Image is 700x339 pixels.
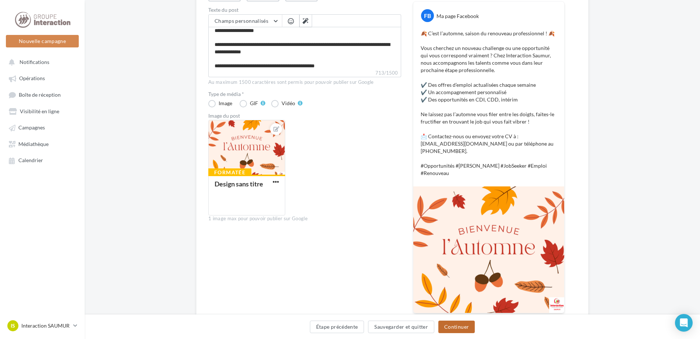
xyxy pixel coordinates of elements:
span: Calendrier [18,157,43,164]
span: Champs personnalisés [215,18,268,24]
a: IS Interaction SAUMUR [6,319,79,333]
span: Visibilité en ligne [20,108,59,114]
div: GIF [250,101,258,106]
div: Au maximum 1500 caractères sont permis pour pouvoir publier sur Google [208,79,401,86]
a: Médiathèque [4,137,80,150]
div: Image [219,101,232,106]
a: Calendrier [4,153,80,167]
button: Notifications [4,55,77,68]
button: Nouvelle campagne [6,35,79,47]
a: Campagnes [4,121,80,134]
div: Design sans titre [215,180,263,188]
p: 🍂 C’est l’automne, saison du renouveau professionnel ! 🍂 Vous cherchez un nouveau challenge ou un... [421,30,557,177]
button: Sauvegarder et quitter [368,321,434,333]
span: Boîte de réception [19,92,61,98]
div: La prévisualisation est non-contractuelle [413,313,565,323]
div: FB [421,9,434,22]
label: Type de média * [208,92,401,97]
a: Opérations [4,71,80,85]
span: IS [11,322,15,329]
span: Opérations [19,75,45,82]
div: 1 image max pour pouvoir publier sur Google [208,215,401,222]
div: Formatée [208,168,251,176]
button: Continuer [438,321,475,333]
div: Image du post [208,113,401,118]
button: Champs personnalisés [209,15,282,27]
a: Boîte de réception [4,88,80,101]
label: 713/1500 [208,69,401,77]
div: Ma page Facebook [436,13,479,20]
div: Open Intercom Messenger [675,314,693,332]
span: Notifications [20,59,49,65]
label: Texte du post [208,7,401,13]
div: Vidéo [282,101,295,106]
span: Médiathèque [18,141,49,147]
span: Campagnes [18,125,45,131]
button: Étape précédente [310,321,364,333]
p: Interaction SAUMUR [21,322,70,329]
a: Visibilité en ligne [4,104,80,118]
